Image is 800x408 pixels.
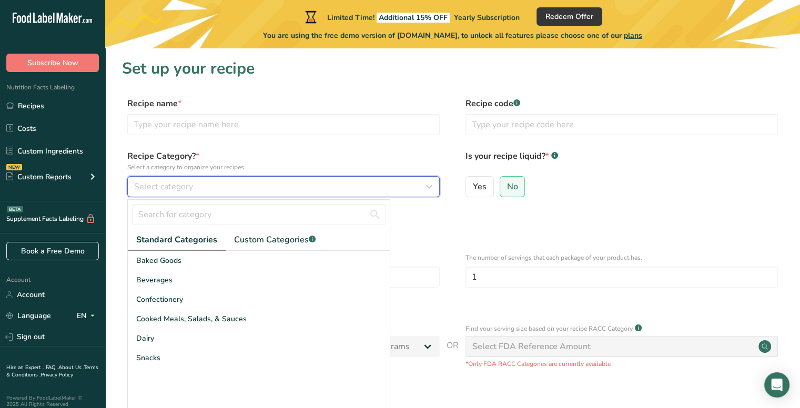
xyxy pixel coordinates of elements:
[136,274,173,285] span: Beverages
[465,359,778,369] p: *Only FDA RACC Categories are currently available
[127,97,440,110] label: Recipe name
[127,114,440,135] input: Type your recipe name here
[465,324,633,333] p: Find your serving size based on your recipe RACC Category
[77,310,99,322] div: EN
[472,340,591,353] div: Select FDA Reference Amount
[6,364,44,371] a: Hire an Expert .
[132,204,386,225] input: Search for category
[263,30,642,41] span: You are using the free demo version of [DOMAIN_NAME], to unlock all features please choose one of...
[136,294,183,305] span: Confectionery
[136,233,217,246] span: Standard Categories
[127,150,440,172] label: Recipe Category?
[6,242,99,260] a: Book a Free Demo
[6,164,22,170] div: NEW
[127,162,440,172] p: Select a category to organize your recipes
[127,176,440,197] button: Select category
[6,307,51,325] a: Language
[40,371,73,379] a: Privacy Policy
[136,352,160,363] span: Snacks
[58,364,84,371] a: About Us .
[134,180,193,193] span: Select category
[536,7,602,26] button: Redeem Offer
[6,364,98,379] a: Terms & Conditions .
[136,255,181,266] span: Baked Goods
[6,54,99,72] button: Subscribe Now
[447,339,459,369] span: OR
[473,181,487,192] span: Yes
[454,13,520,23] span: Yearly Subscription
[303,11,520,23] div: Limited Time!
[465,114,778,135] input: Type your recipe code here
[764,372,789,397] div: Open Intercom Messenger
[7,206,23,212] div: BETA
[136,313,247,324] span: Cooked Meals, Salads, & Sauces
[624,30,642,40] span: plans
[465,150,778,172] label: Is your recipe liquid?
[6,395,99,407] div: Powered By FoodLabelMaker © 2025 All Rights Reserved
[465,97,778,110] label: Recipe code
[377,13,450,23] span: Additional 15% OFF
[545,11,593,22] span: Redeem Offer
[122,57,783,80] h1: Set up your recipe
[46,364,58,371] a: FAQ .
[27,57,78,68] span: Subscribe Now
[136,333,154,344] span: Dairy
[234,233,316,246] span: Custom Categories
[6,171,72,182] div: Custom Reports
[465,253,778,262] p: The number of servings that each package of your product has.
[507,181,518,192] span: No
